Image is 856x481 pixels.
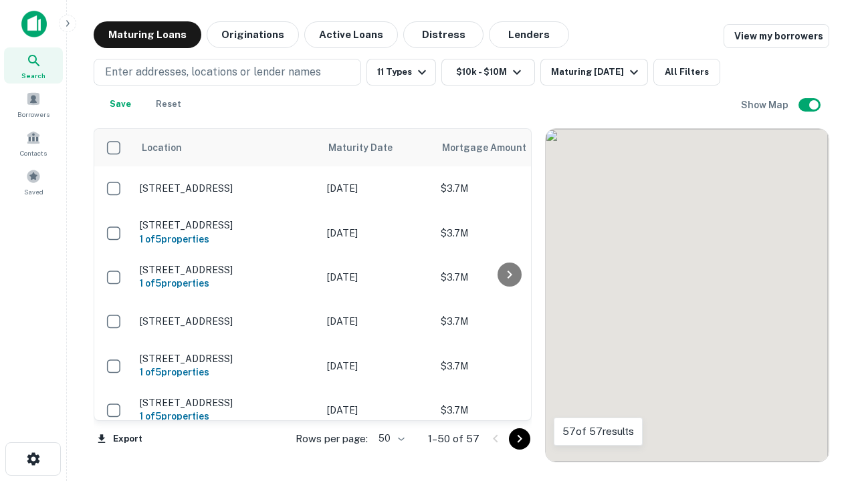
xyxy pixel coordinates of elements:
[99,91,142,118] button: Save your search to get updates of matches that match your search criteria.
[741,98,790,112] h6: Show Map
[133,129,320,166] th: Location
[403,21,484,48] button: Distress
[141,140,182,156] span: Location
[441,314,574,329] p: $3.7M
[441,270,574,285] p: $3.7M
[789,374,856,438] iframe: Chat Widget
[441,359,574,373] p: $3.7M
[140,409,314,424] h6: 1 of 5 properties
[724,24,829,48] a: View my borrowers
[546,129,829,462] div: 0 0
[20,148,47,158] span: Contacts
[140,315,314,327] p: [STREET_ADDRESS]
[94,59,361,86] button: Enter addresses, locations or lender names
[428,431,479,447] p: 1–50 of 57
[4,125,63,161] a: Contacts
[366,59,436,86] button: 11 Types
[21,70,45,81] span: Search
[140,264,314,276] p: [STREET_ADDRESS]
[551,64,642,80] div: Maturing [DATE]
[4,47,63,84] a: Search
[17,109,49,120] span: Borrowers
[147,91,190,118] button: Reset
[327,359,427,373] p: [DATE]
[105,64,321,80] p: Enter addresses, locations or lender names
[441,403,574,418] p: $3.7M
[373,429,407,448] div: 50
[441,59,535,86] button: $10k - $10M
[24,186,43,197] span: Saved
[441,226,574,240] p: $3.7M
[207,21,299,48] button: Originations
[140,219,314,231] p: [STREET_ADDRESS]
[94,21,201,48] button: Maturing Loans
[304,21,398,48] button: Active Loans
[327,314,427,329] p: [DATE]
[4,164,63,200] a: Saved
[140,365,314,379] h6: 1 of 5 properties
[140,276,314,291] h6: 1 of 5 properties
[4,86,63,122] a: Borrowers
[653,59,720,86] button: All Filters
[21,11,47,37] img: capitalize-icon.png
[562,424,634,440] p: 57 of 57 results
[140,232,314,247] h6: 1 of 5 properties
[441,181,574,196] p: $3.7M
[320,129,434,166] th: Maturity Date
[327,181,427,196] p: [DATE]
[140,397,314,409] p: [STREET_ADDRESS]
[140,353,314,365] p: [STREET_ADDRESS]
[434,129,581,166] th: Mortgage Amount
[296,431,368,447] p: Rows per page:
[540,59,648,86] button: Maturing [DATE]
[327,403,427,418] p: [DATE]
[327,270,427,285] p: [DATE]
[327,226,427,240] p: [DATE]
[328,140,410,156] span: Maturity Date
[489,21,569,48] button: Lenders
[442,140,544,156] span: Mortgage Amount
[140,182,314,194] p: [STREET_ADDRESS]
[94,429,146,449] button: Export
[509,428,530,450] button: Go to next page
